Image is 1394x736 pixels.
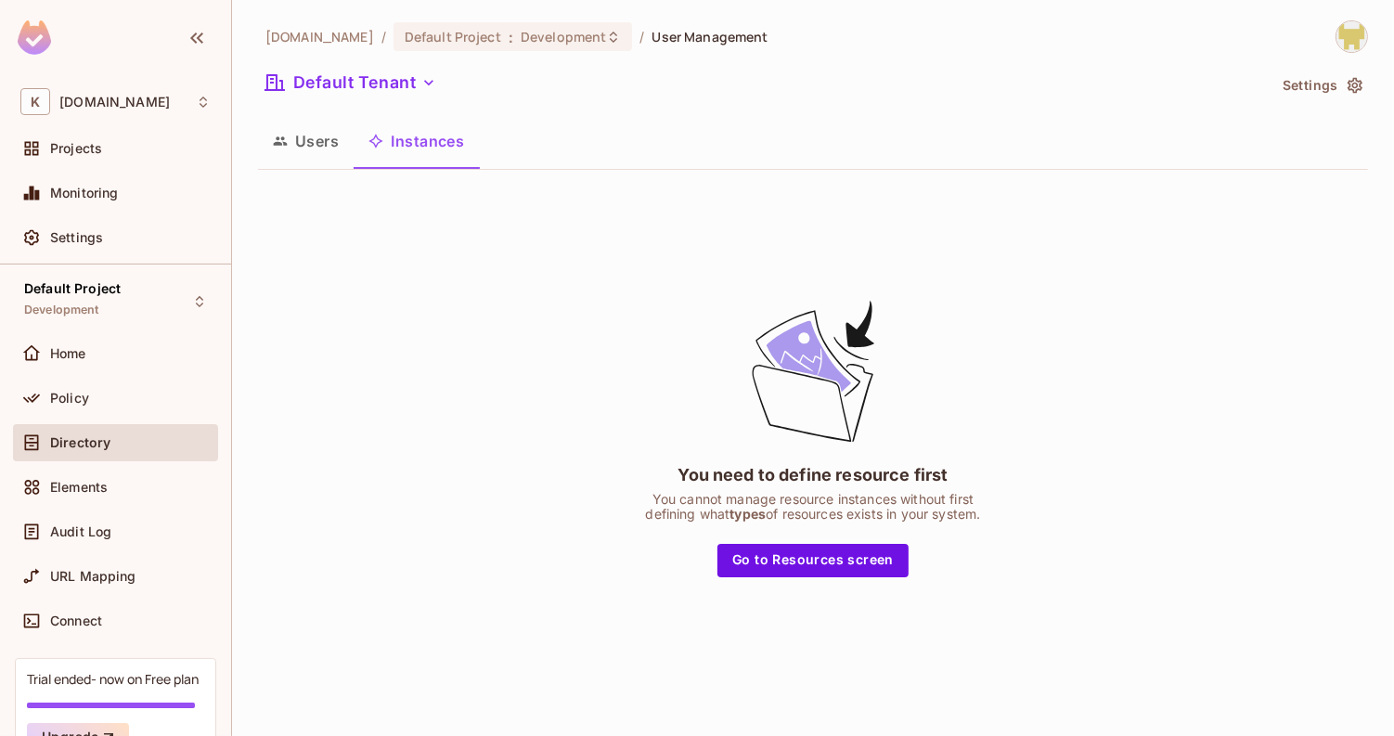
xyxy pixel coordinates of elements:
div: Trial ended- now on Free plan [27,670,199,688]
span: Policy [50,391,89,406]
span: Elements [50,480,108,495]
span: Default Project [405,28,501,45]
div: You cannot manage resource instances without first defining what of resources exists in your system. [646,492,981,522]
button: Settings [1275,71,1368,100]
span: the active workspace [265,28,374,45]
li: / [639,28,644,45]
span: Development [24,303,99,317]
span: : [508,30,514,45]
div: You need to define resource first [678,463,949,486]
span: URL Mapping [50,569,136,584]
span: Home [50,346,86,361]
span: Development [521,28,606,45]
img: SReyMgAAAABJRU5ErkJggg== [18,20,51,55]
button: Instances [354,118,479,164]
span: types [729,506,766,522]
button: Go to Resources screen [717,544,909,577]
button: Users [258,118,354,164]
span: Workspace: kantar.com [59,95,170,110]
span: Projects [50,141,102,156]
button: Default Tenant [258,68,444,97]
span: Monitoring [50,186,119,200]
span: Audit Log [50,524,111,539]
li: / [381,28,386,45]
span: User Management [652,28,768,45]
img: Girishankar.VP@kantar.com [1336,21,1367,52]
span: Default Project [24,281,121,296]
span: Directory [50,435,110,450]
span: K [20,88,50,115]
span: Settings [50,230,103,245]
span: Connect [50,613,102,628]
